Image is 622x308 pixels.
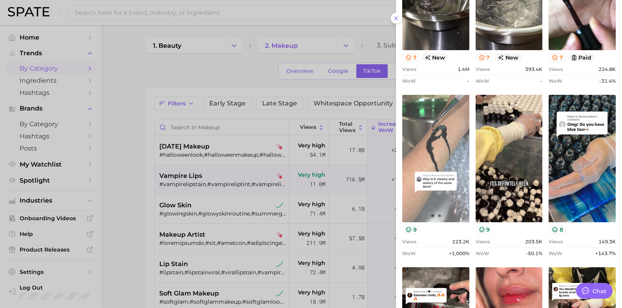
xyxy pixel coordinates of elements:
button: 9 [402,226,420,234]
span: -31.4% [599,78,616,84]
button: 7 [549,53,566,62]
span: new [494,53,522,62]
span: 223.2k [452,239,469,245]
span: 203.5k [525,239,542,245]
button: 9 [476,226,493,234]
span: - [467,78,469,84]
button: 7 [476,53,493,62]
button: 7 [402,53,420,62]
span: new [421,53,449,62]
span: 149.3k [598,239,616,245]
span: Views [402,239,416,245]
span: -50.1% [526,250,542,256]
span: 393.4k [525,66,542,72]
span: 1.4m [458,66,469,72]
span: WoW [402,78,416,84]
span: - [540,78,542,84]
span: WoW [476,250,489,256]
span: WoW [549,78,562,84]
span: Views [402,66,416,72]
span: Views [549,239,563,245]
span: WoW [549,250,562,256]
span: +143.7% [595,250,616,256]
span: Views [476,66,490,72]
button: 8 [549,226,566,234]
span: 224.8k [598,66,616,72]
button: paid [568,53,595,62]
span: WoW [402,250,416,256]
span: Views [549,66,563,72]
span: WoW [476,78,489,84]
span: >1,000% [449,250,469,256]
span: Views [476,239,490,245]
